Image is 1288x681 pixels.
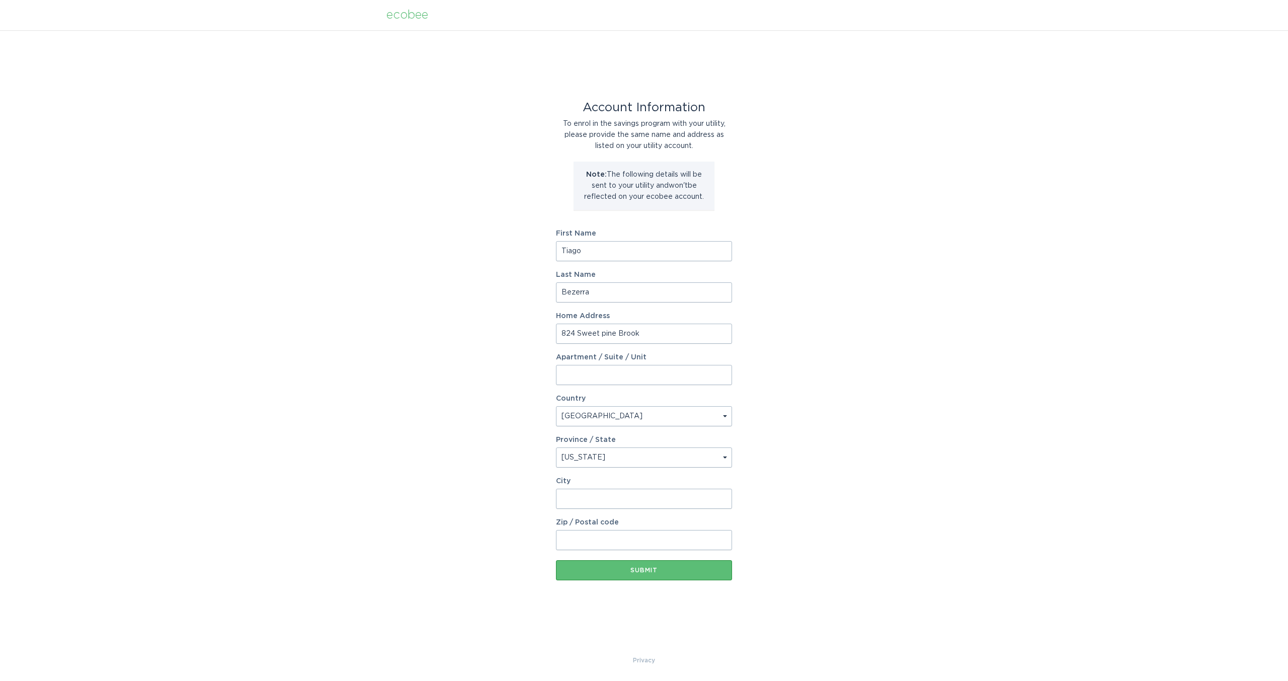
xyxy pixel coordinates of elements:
button: Submit [556,560,732,580]
label: City [556,478,732,485]
div: ecobee [386,10,428,21]
label: Province / State [556,436,616,443]
label: Zip / Postal code [556,519,732,526]
strong: Note: [586,171,607,178]
label: Last Name [556,271,732,278]
div: Account Information [556,102,732,113]
a: Privacy Policy & Terms of Use [633,655,655,666]
label: Country [556,395,586,402]
label: Home Address [556,313,732,320]
div: To enrol in the savings program with your utility, please provide the same name and address as li... [556,118,732,152]
label: First Name [556,230,732,237]
p: The following details will be sent to your utility and won't be reflected on your ecobee account. [581,169,707,202]
label: Apartment / Suite / Unit [556,354,732,361]
div: Submit [561,567,727,573]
